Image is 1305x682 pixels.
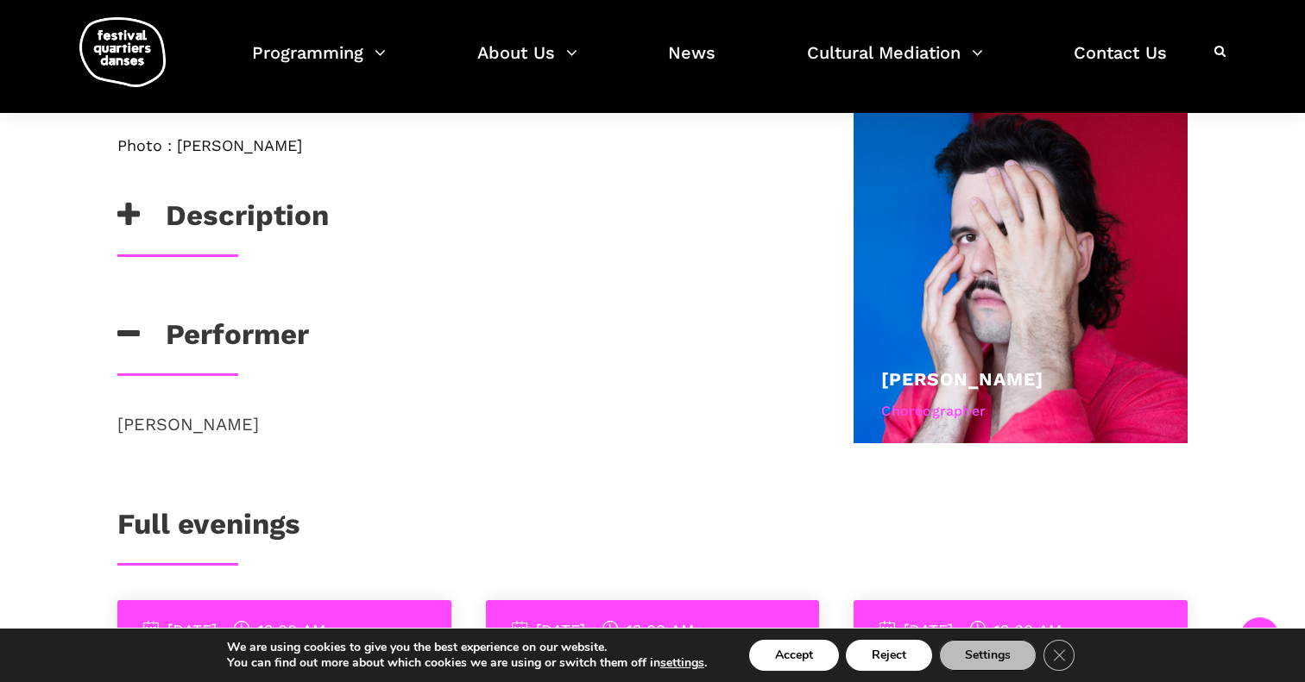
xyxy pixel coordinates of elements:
button: settings [660,655,704,671]
span: [DATE] [512,621,585,639]
span: [DATE] [879,621,953,639]
h3: Performer [117,317,309,360]
a: Programming [252,38,386,89]
img: logo-fqd-med [79,17,166,87]
button: Settings [939,640,1037,671]
h3: Full evenings [117,507,300,550]
p: [PERSON_NAME] [117,410,797,438]
button: Accept [749,640,839,671]
p: We are using cookies to give you the best experience on our website. [227,640,707,655]
span: 12:00 AM [970,621,1062,639]
a: [PERSON_NAME] [881,368,1043,390]
a: News [668,38,716,89]
button: Close GDPR Cookie Banner [1043,640,1075,671]
h3: Description [117,198,329,241]
button: Reject [846,640,932,671]
span: 12:00 AM [602,621,694,639]
span: 12:00 AM [234,621,325,639]
a: About Us [477,38,577,89]
div: Choreographer [881,400,1160,422]
a: Contact Us [1074,38,1167,89]
h6: Photo : [PERSON_NAME] [117,136,797,155]
p: You can find out more about which cookies we are using or switch them off in . [227,655,707,671]
span: [DATE] [143,621,217,639]
a: Cultural Mediation [807,38,983,89]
